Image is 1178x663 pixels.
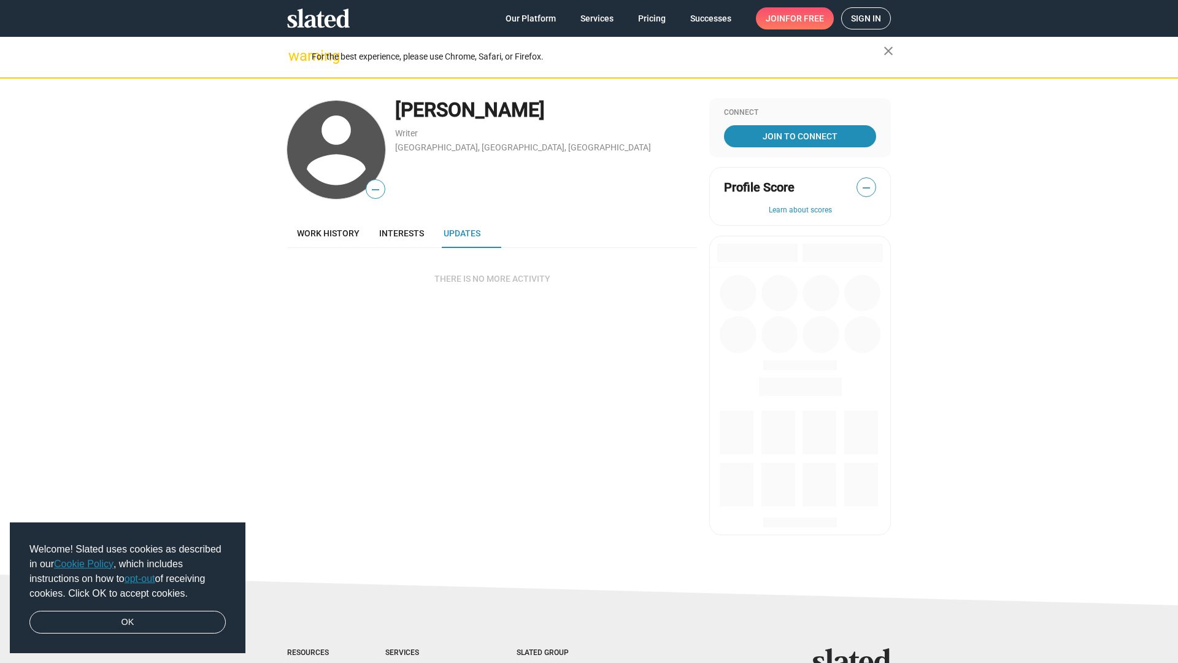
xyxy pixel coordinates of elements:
a: Services [571,7,623,29]
div: Slated Group [517,648,600,658]
button: There is no more activity [425,268,560,290]
span: — [857,180,876,196]
a: Join To Connect [724,125,876,147]
mat-icon: close [881,44,896,58]
a: Writer [395,128,418,138]
span: Our Platform [506,7,556,29]
span: Successes [690,7,731,29]
a: Successes [680,7,741,29]
div: [PERSON_NAME] [395,97,697,123]
span: — [366,182,385,198]
span: Services [580,7,614,29]
a: [GEOGRAPHIC_DATA], [GEOGRAPHIC_DATA], [GEOGRAPHIC_DATA] [395,142,651,152]
span: Interests [379,228,424,238]
span: Profile Score [724,179,795,196]
span: Join To Connect [726,125,874,147]
a: Our Platform [496,7,566,29]
a: Work history [287,219,369,248]
button: Learn about scores [724,206,876,215]
mat-icon: warning [288,48,303,63]
div: Connect [724,108,876,118]
a: Sign in [841,7,891,29]
span: Updates [444,228,480,238]
span: Work history [297,228,360,238]
span: Welcome! Slated uses cookies as described in our , which includes instructions on how to of recei... [29,542,226,601]
div: Resources [287,648,336,658]
a: dismiss cookie message [29,611,226,634]
a: Cookie Policy [54,559,114,569]
div: Services [385,648,468,658]
a: opt-out [125,573,155,584]
a: Updates [434,219,490,248]
div: cookieconsent [10,522,245,654]
span: There is no more activity [434,268,550,290]
a: Pricing [628,7,676,29]
a: Joinfor free [756,7,834,29]
div: For the best experience, please use Chrome, Safari, or Firefox. [312,48,883,65]
a: Interests [369,219,434,248]
span: Join [766,7,824,29]
span: for free [785,7,824,29]
span: Sign in [851,8,881,29]
span: Pricing [638,7,666,29]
